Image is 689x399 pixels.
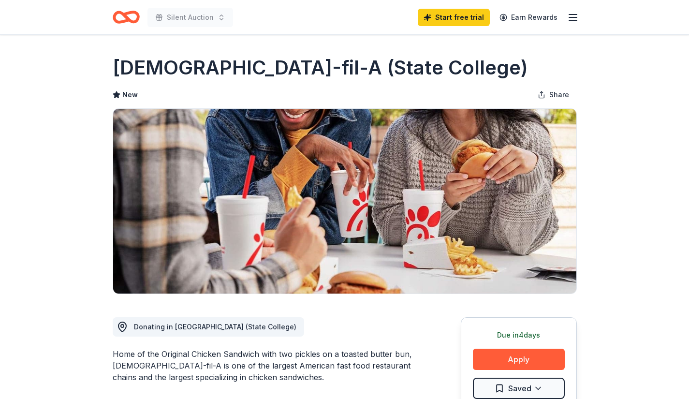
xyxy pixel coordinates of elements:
span: Saved [508,382,531,395]
img: Image for Chick-fil-A (State College) [113,109,576,294]
span: New [122,89,138,101]
a: Start free trial [418,9,490,26]
button: Share [530,85,577,104]
span: Silent Auction [167,12,214,23]
a: Home [113,6,140,29]
button: Silent Auction [147,8,233,27]
h1: [DEMOGRAPHIC_DATA]-fil-A (State College) [113,54,528,81]
button: Apply [473,349,565,370]
button: Saved [473,378,565,399]
div: Due in 4 days [473,329,565,341]
span: Donating in [GEOGRAPHIC_DATA] (State College) [134,323,296,331]
span: Share [549,89,569,101]
div: Home of the Original Chicken Sandwich with two pickles on a toasted butter bun, [DEMOGRAPHIC_DATA... [113,348,414,383]
a: Earn Rewards [494,9,563,26]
